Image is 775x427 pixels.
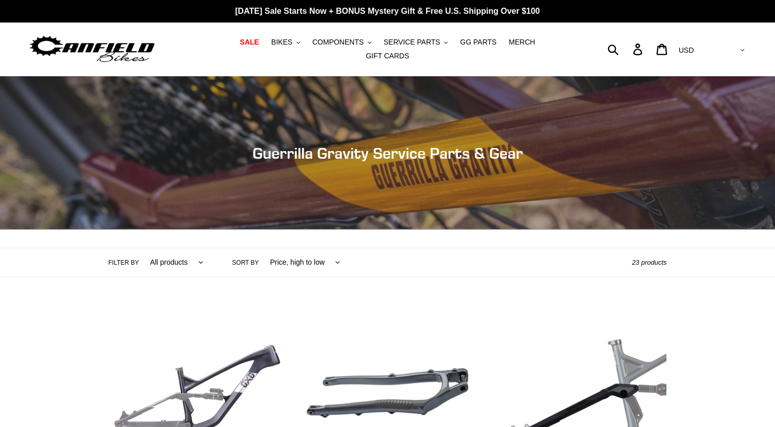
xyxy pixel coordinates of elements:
button: COMPONENTS [307,35,376,49]
a: SALE [235,35,264,49]
span: GIFT CARDS [366,52,409,60]
span: BIKES [271,38,292,47]
a: MERCH [504,35,540,49]
label: Sort by [232,258,259,267]
button: SERVICE PARTS [379,35,453,49]
input: Search [613,38,639,60]
span: SALE [240,38,259,47]
img: Canfield Bikes [28,33,156,66]
span: COMPONENTS [312,38,364,47]
a: GG PARTS [455,35,501,49]
label: Filter by [109,258,139,267]
span: Guerrilla Gravity Service Parts & Gear [253,144,523,162]
span: GG PARTS [460,38,496,47]
span: SERVICE PARTS [384,38,440,47]
span: 23 products [632,259,667,266]
button: BIKES [266,35,305,49]
span: MERCH [509,38,535,47]
a: GIFT CARDS [361,49,414,63]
